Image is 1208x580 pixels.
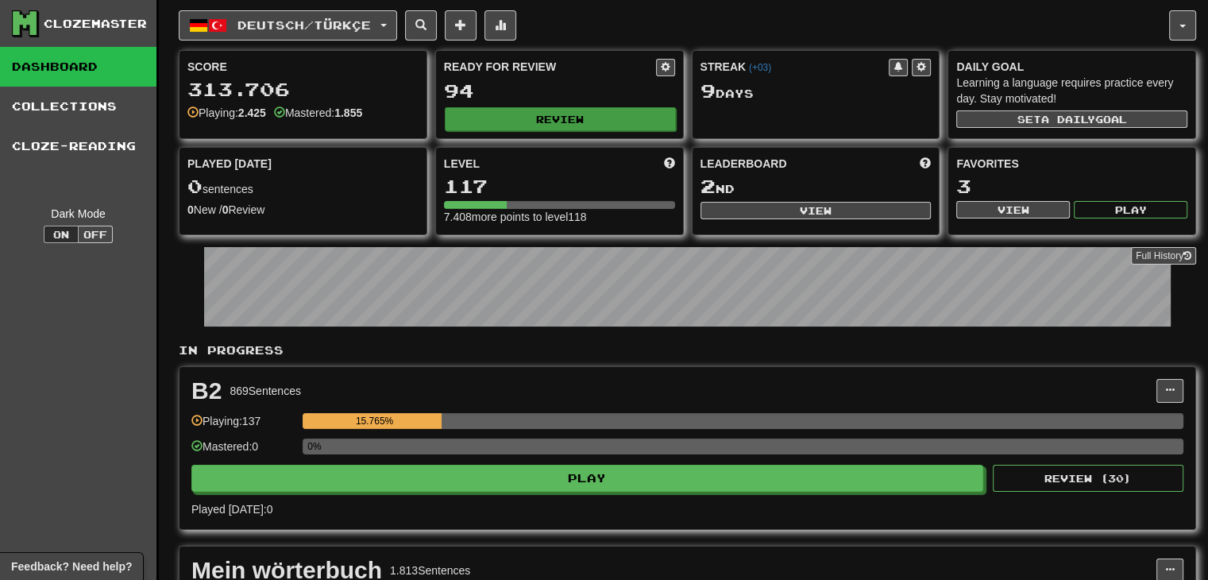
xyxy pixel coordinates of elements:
[444,209,675,225] div: 7.408 more points to level 118
[274,105,362,121] div: Mastered:
[179,342,1196,358] p: In Progress
[187,79,419,99] div: 313.706
[44,226,79,243] button: On
[78,226,113,243] button: Off
[187,59,419,75] div: Score
[700,81,932,102] div: Day s
[187,202,419,218] div: New / Review
[237,18,371,32] span: Deutsch / Türkçe
[444,176,675,196] div: 117
[12,206,145,222] div: Dark Mode
[390,563,470,578] div: 1.813 Sentences
[444,156,480,172] span: Level
[700,176,932,197] div: nd
[187,203,194,216] strong: 0
[956,176,1187,196] div: 3
[1131,247,1196,265] a: Full History
[749,62,771,73] a: (+03)
[230,383,301,399] div: 869 Sentences
[191,503,272,516] span: Played [DATE]: 0
[445,107,676,131] button: Review
[334,106,362,119] strong: 1.855
[187,105,266,121] div: Playing:
[187,176,419,197] div: sentences
[956,75,1187,106] div: Learning a language requires practice every day. Stay motivated!
[238,106,266,119] strong: 2.425
[179,10,397,41] button: Deutsch/Türkçe
[700,202,932,219] button: View
[444,59,656,75] div: Ready for Review
[956,59,1187,75] div: Daily Goal
[191,465,983,492] button: Play
[191,439,295,465] div: Mastered: 0
[1041,114,1095,125] span: a daily
[405,10,437,41] button: Search sentences
[187,175,203,197] span: 0
[664,156,675,172] span: Score more points to level up
[920,156,931,172] span: This week in points, UTC
[993,465,1183,492] button: Review (30)
[307,413,442,429] div: 15.765%
[700,156,787,172] span: Leaderboard
[484,10,516,41] button: More stats
[11,559,132,574] span: Open feedback widget
[956,110,1187,128] button: Seta dailygoal
[191,379,222,403] div: B2
[445,10,477,41] button: Add sentence to collection
[700,175,716,197] span: 2
[956,156,1187,172] div: Favorites
[1074,201,1187,218] button: Play
[187,156,272,172] span: Played [DATE]
[444,81,675,101] div: 94
[700,59,890,75] div: Streak
[700,79,716,102] span: 9
[191,413,295,439] div: Playing: 137
[222,203,229,216] strong: 0
[44,16,147,32] div: Clozemaster
[956,201,1070,218] button: View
